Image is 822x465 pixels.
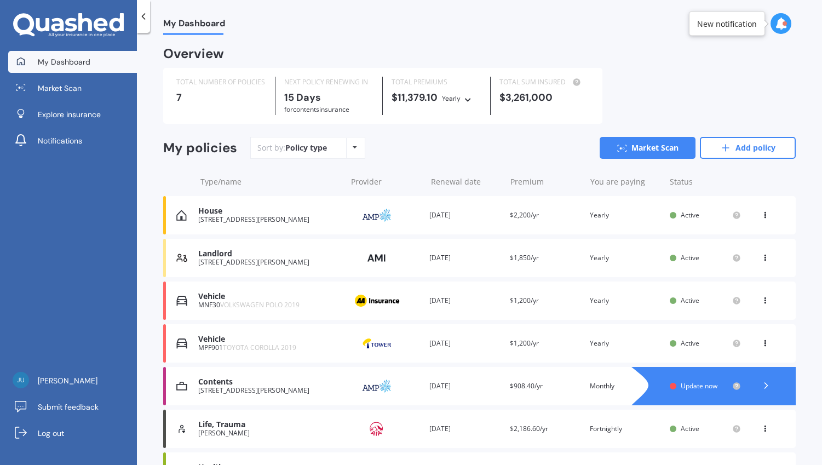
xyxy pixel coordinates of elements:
[284,77,374,88] div: NEXT POLICY RENEWING IN
[8,77,137,99] a: Market Scan
[38,401,99,412] span: Submit feedback
[198,335,341,344] div: Vehicle
[8,130,137,152] a: Notifications
[198,216,341,223] div: [STREET_ADDRESS][PERSON_NAME]
[38,83,82,94] span: Market Scan
[198,387,341,394] div: [STREET_ADDRESS][PERSON_NAME]
[198,344,341,352] div: MPF901
[198,249,341,259] div: Landlord
[38,109,101,120] span: Explore insurance
[590,423,661,434] div: Fortnightly
[510,176,582,187] div: Premium
[681,296,699,305] span: Active
[8,51,137,73] a: My Dashboard
[510,253,539,262] span: $1,850/yr
[681,338,699,348] span: Active
[8,422,137,444] a: Log out
[198,292,341,301] div: Vehicle
[220,300,300,309] span: VOLKSWAGEN POLO 2019
[285,142,327,153] div: Policy type
[590,210,661,221] div: Yearly
[700,137,796,159] a: Add policy
[38,375,97,386] span: [PERSON_NAME]
[429,295,501,306] div: [DATE]
[349,248,404,268] img: AMI
[349,205,404,226] img: AMP
[590,381,661,392] div: Monthly
[510,424,548,433] span: $2,186.60/yr
[38,135,82,146] span: Notifications
[510,210,539,220] span: $2,200/yr
[429,423,501,434] div: [DATE]
[510,338,539,348] span: $1,200/yr
[163,48,224,59] div: Overview
[176,381,187,392] img: Contents
[590,252,661,263] div: Yearly
[681,253,699,262] span: Active
[200,176,342,187] div: Type/name
[442,93,461,104] div: Yearly
[392,92,481,104] div: $11,379.10
[223,343,296,352] span: TOYOTA COROLLA 2019
[8,104,137,125] a: Explore insurance
[198,206,341,216] div: House
[257,142,327,153] div: Sort by:
[429,338,501,349] div: [DATE]
[176,210,187,221] img: House
[600,137,695,159] a: Market Scan
[590,338,661,349] div: Yearly
[284,91,321,104] b: 15 Days
[176,92,266,103] div: 7
[38,56,90,67] span: My Dashboard
[429,210,501,221] div: [DATE]
[349,290,404,311] img: AA
[13,372,29,388] img: b098fd21a97e2103b915261ee479d459
[284,105,349,114] span: for Contents insurance
[349,418,404,439] img: AIA
[176,338,187,349] img: Vehicle
[198,377,341,387] div: Contents
[176,252,187,263] img: Landlord
[510,381,543,391] span: $908.40/yr
[38,428,64,439] span: Log out
[8,370,137,392] a: [PERSON_NAME]
[8,396,137,418] a: Submit feedback
[198,429,341,437] div: [PERSON_NAME]
[510,296,539,305] span: $1,200/yr
[499,77,589,88] div: TOTAL SUM INSURED
[670,176,741,187] div: Status
[176,423,187,434] img: Life
[429,252,501,263] div: [DATE]
[198,259,341,266] div: [STREET_ADDRESS][PERSON_NAME]
[590,295,661,306] div: Yearly
[590,176,662,187] div: You are paying
[176,295,187,306] img: Vehicle
[349,333,404,354] img: Tower
[681,210,699,220] span: Active
[163,140,237,156] div: My policies
[431,176,502,187] div: Renewal date
[392,77,481,88] div: TOTAL PREMIUMS
[198,301,341,309] div: MNF30
[681,381,717,391] span: Update now
[697,18,757,29] div: New notification
[163,18,225,33] span: My Dashboard
[198,420,341,429] div: Life, Trauma
[176,77,266,88] div: TOTAL NUMBER OF POLICIES
[429,381,501,392] div: [DATE]
[681,424,699,433] span: Active
[499,92,589,103] div: $3,261,000
[351,176,422,187] div: Provider
[349,376,404,397] img: AMP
